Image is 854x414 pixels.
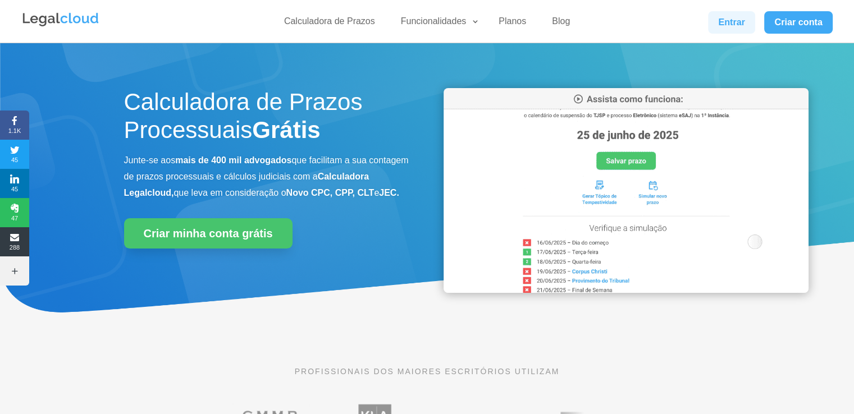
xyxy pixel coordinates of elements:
h1: Calculadora de Prazos Processuais [124,88,410,150]
a: Planos [492,16,533,32]
a: Funcionalidades [394,16,480,32]
a: Calculadora de Prazos [277,16,382,32]
p: PROFISSIONAIS DOS MAIORES ESCRITÓRIOS UTILIZAM [124,365,730,378]
a: Logo da Legalcloud [21,20,100,30]
b: mais de 400 mil advogados [175,155,291,165]
a: Entrar [708,11,755,34]
p: Junte-se aos que facilitam a sua contagem de prazos processuais e cálculos judiciais com a que le... [124,153,410,201]
a: Criar minha conta grátis [124,218,293,249]
b: JEC. [379,188,399,197]
img: Legalcloud Logo [21,11,100,28]
a: Calculadora de Prazos Processuais da Legalcloud [444,285,809,295]
a: Criar conta [764,11,833,34]
b: Calculadora Legalcloud, [124,172,369,197]
img: Calculadora de Prazos Processuais da Legalcloud [444,88,809,293]
b: Novo CPC, CPP, CLT [286,188,375,197]
a: Blog [545,16,577,32]
strong: Grátis [252,117,320,143]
